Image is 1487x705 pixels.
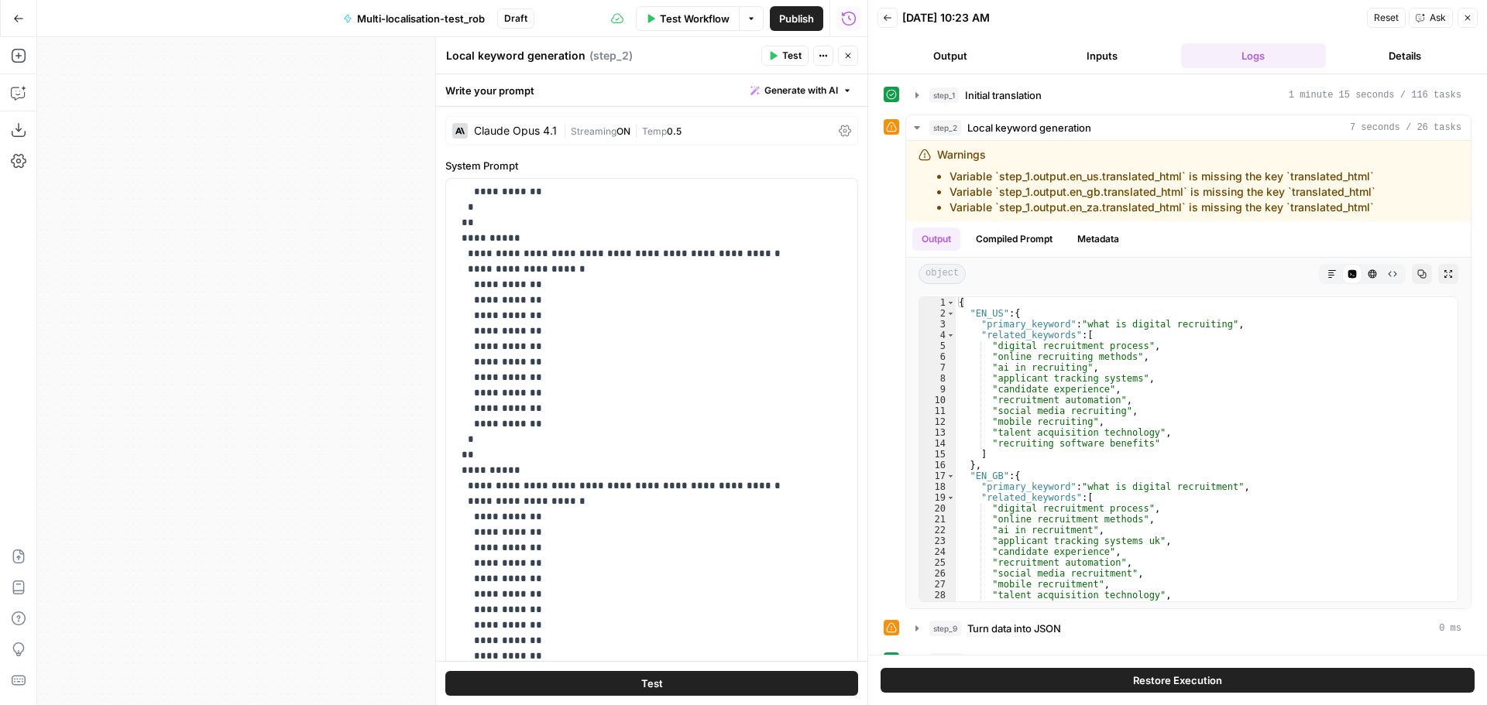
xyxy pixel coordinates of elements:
button: Generate with AI [744,80,858,101]
div: 6 [919,351,956,362]
div: 10 [919,395,956,406]
span: Toggle code folding, rows 4 through 15 [946,330,955,341]
li: Variable `step_1.output.en_us.translated_html` is missing the key `translated_html` [950,169,1375,184]
span: Test [641,676,663,691]
li: Variable `step_1.output.en_gb.translated_html` is missing the key `translated_html` [950,184,1375,200]
span: Test [782,49,802,63]
div: 22 [919,525,956,536]
button: Output [912,228,960,251]
span: ( step_2 ) [589,48,633,63]
span: step_9 [929,621,961,636]
button: 7 seconds / 26 tasks [906,115,1471,140]
div: 8 [919,373,956,384]
div: Claude Opus 4.1 [474,125,557,136]
span: Publish [779,11,814,26]
span: step_13 [929,653,963,669]
div: 25 [919,557,956,568]
span: step_1 [929,87,959,103]
span: step_2 [929,120,961,135]
span: Restore Execution [1133,672,1222,688]
span: | [630,122,642,138]
div: 20 [919,503,956,514]
span: Toggle code folding, rows 1 through 47 [946,297,955,308]
button: Restore Execution [881,668,1475,693]
span: 7 seconds / 26 tasks [1350,121,1461,135]
span: Generate with AI [764,84,838,98]
span: object [919,264,966,284]
span: Turn data into JSON [967,621,1061,636]
div: 17 [919,471,956,481]
span: Multi-localisation-test_rob [357,11,485,26]
div: 13 [919,427,956,438]
div: 7 seconds / 26 tasks [906,141,1471,608]
button: Details [1332,43,1478,68]
div: 1 [919,297,956,308]
span: Initial translation [965,87,1042,103]
div: 9 [919,384,956,395]
div: 7 [919,362,956,373]
span: Test Workflow [660,11,730,26]
div: Warnings [937,147,1375,215]
span: Local keyword generation [967,120,1091,135]
div: 5 [919,341,956,351]
span: 0.5 [667,125,682,137]
span: Toggle code folding, rows 2 through 16 [946,308,955,319]
div: 16 [919,460,956,471]
div: 23 [919,536,956,546]
button: Reset [1367,8,1406,28]
div: 24 [919,546,956,557]
div: 29 [919,601,956,611]
div: 2 [919,308,956,319]
button: Ask [1409,8,1453,28]
button: Metadata [1068,228,1128,251]
div: 4 [919,330,956,341]
div: 27 [919,579,956,590]
button: 1 minute 15 seconds / 116 tasks [906,83,1471,108]
div: 12 [919,416,956,427]
div: 15 [919,449,956,460]
div: 18 [919,481,956,492]
span: Streaming [571,125,616,137]
span: Toggle code folding, rows 19 through 30 [946,492,955,503]
button: Compiled Prompt [967,228,1062,251]
label: System Prompt [445,158,858,173]
textarea: Local keyword generation [446,48,586,63]
div: 11 [919,406,956,416]
button: Test [761,46,809,66]
span: Draft [504,12,527,26]
div: 28 [919,590,956,601]
span: 1 minute 15 seconds / 116 tasks [1289,88,1461,102]
span: Temp [642,125,667,137]
span: Get keyword data [970,653,1053,669]
span: ON [616,125,630,137]
div: 19 [919,492,956,503]
span: Ask [1430,11,1446,25]
div: 14 [919,438,956,449]
li: Variable `step_1.output.en_za.translated_html` is missing the key `translated_html` [950,200,1375,215]
button: Inputs [1029,43,1175,68]
div: Write your prompt [436,74,867,106]
button: Multi-localisation-test_rob [334,6,494,31]
span: Toggle code folding, rows 17 through 31 [946,471,955,481]
button: Publish [770,6,823,31]
button: 0 ms [906,616,1471,641]
span: Reset [1374,11,1399,25]
div: 26 [919,568,956,579]
button: Output [877,43,1023,68]
div: 3 [919,319,956,330]
button: Test [445,671,858,696]
span: 0 ms [1439,621,1461,635]
div: 21 [919,514,956,525]
button: Logs [1181,43,1327,68]
button: Test Workflow [636,6,739,31]
span: 3 seconds [1411,654,1461,668]
span: | [563,122,571,138]
button: 3 seconds [906,649,1471,673]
